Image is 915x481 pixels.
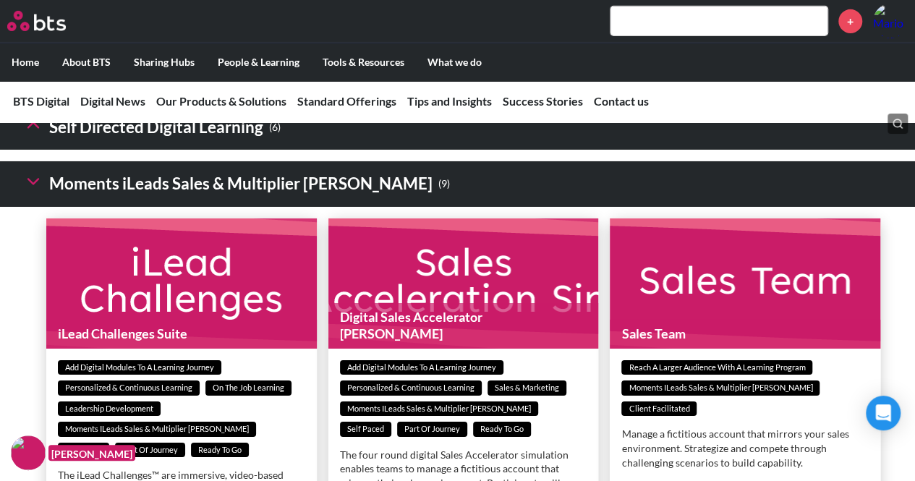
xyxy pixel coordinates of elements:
a: BTS Digital [13,94,69,108]
span: Moments iLeads Sales & Multiplier [PERSON_NAME] [340,401,538,417]
span: Personalized & Continuous Learning [58,380,200,396]
span: Leadership Development [58,401,161,417]
a: Our Products & Solutions [156,94,286,108]
span: Ready to go [191,443,249,458]
h1: iLead Challenges Suite [46,320,317,348]
a: Success Stories [503,94,583,108]
a: Go home [7,11,93,31]
div: Open Intercom Messenger [866,396,901,430]
a: Digital News [80,94,145,108]
small: ( 6 ) [269,118,281,137]
a: + [838,9,862,33]
span: Ready to go [473,422,531,437]
img: BTS Logo [7,11,66,31]
span: Reach a Larger Audience With a Learning Program [621,360,812,375]
span: Personalized & Continuous Learning [340,380,482,396]
a: Tips and Insights [407,94,492,108]
label: Tools & Resources [311,43,416,81]
span: Add Digital Modules to a Learning Journey [58,360,221,375]
a: Standard Offerings [297,94,396,108]
label: Sharing Hubs [122,43,206,81]
a: Contact us [594,94,649,108]
span: Add Digital Modules to a Learning Journey [340,360,503,375]
label: What we do [416,43,493,81]
span: Part of Journey [115,443,185,458]
span: Client facilitated [621,401,697,417]
a: Profile [873,4,908,38]
span: Sales & Marketing [488,380,566,396]
h1: Sales Team [610,320,880,348]
label: People & Learning [206,43,311,81]
span: Part of Journey [397,422,467,437]
img: Mario Montino [873,4,908,38]
span: Moments iLeads Sales & Multiplier [PERSON_NAME] [58,422,256,437]
h3: Moments iLeads Sales & Multiplier [PERSON_NAME] [23,169,450,200]
small: ( 9 ) [438,174,450,194]
span: On The Job Learning [205,380,291,396]
p: Manage a fictitious account that mirrors your sales environment. Strategize and compete through c... [621,427,869,469]
h1: Digital Sales Accelerator [PERSON_NAME] [328,303,599,349]
span: Self paced [340,422,391,437]
label: About BTS [51,43,122,81]
img: F [11,435,46,470]
figcaption: [PERSON_NAME] [48,445,135,461]
h3: Self Directed Digital Learning [23,112,281,143]
span: Moments iLeads Sales & Multiplier [PERSON_NAME] [621,380,820,396]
